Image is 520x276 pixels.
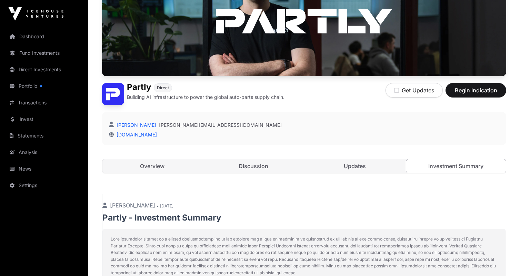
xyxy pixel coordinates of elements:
[6,45,83,61] a: Fund Investments
[204,159,304,173] a: Discussion
[6,178,83,193] a: Settings
[114,132,157,137] a: [DOMAIN_NAME]
[386,83,443,98] button: Get Updates
[102,159,506,173] nav: Tabs
[157,203,173,208] span: • [DATE]
[157,85,169,91] span: Direct
[111,236,498,276] p: Lore ipsumdolor sitamet co a elitsed doeiusmodtemp inc ut lab etdolore mag aliqua enimadminim ve ...
[102,83,124,105] img: Partly
[454,86,498,94] span: Begin Indication
[6,161,83,176] a: News
[446,83,506,98] button: Begin Indication
[115,122,156,128] a: [PERSON_NAME]
[446,90,506,97] a: Begin Indication
[102,159,202,173] a: Overview
[102,212,506,223] p: Partly - Investment Summary
[6,62,83,77] a: Direct Investments
[127,83,151,92] h1: Partly
[8,7,63,21] img: Icehouse Ventures Logo
[159,122,282,129] a: [PERSON_NAME][EMAIL_ADDRESS][DOMAIN_NAME]
[486,243,520,276] iframe: Chat Widget
[6,145,83,160] a: Analysis
[406,159,507,173] a: Investment Summary
[6,79,83,94] a: Portfolio
[127,94,284,101] p: Building AI infrastructure to power the global auto-parts supply chain.
[6,29,83,44] a: Dashboard
[6,95,83,110] a: Transactions
[6,112,83,127] a: Invest
[305,159,405,173] a: Updates
[6,128,83,143] a: Statements
[102,201,506,209] p: [PERSON_NAME]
